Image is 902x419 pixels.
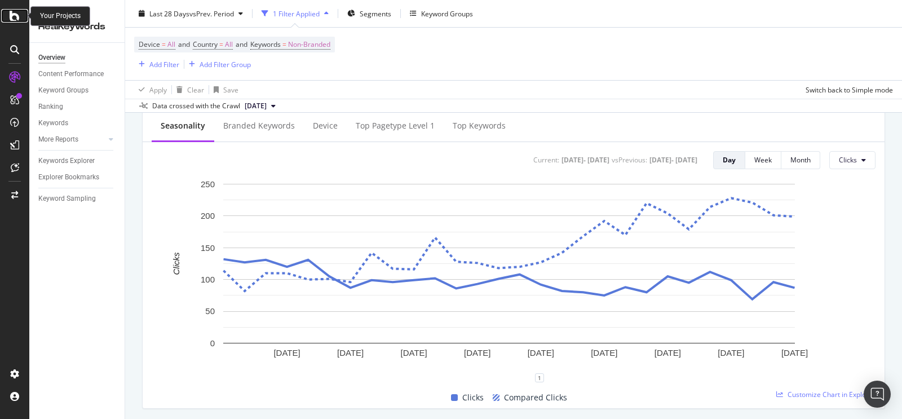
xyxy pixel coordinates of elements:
button: Month [781,151,820,169]
a: Keywords Explorer [38,155,117,167]
div: Keywords [38,117,68,129]
span: Last 28 Days [149,8,189,18]
button: Last 28 DaysvsPrev. Period [134,5,247,23]
span: 2025 Sep. 3rd [245,101,267,111]
div: Save [223,85,238,94]
text: [DATE] [337,347,364,357]
span: and [236,39,247,49]
button: Segments [343,5,396,23]
text: [DATE] [781,347,808,357]
span: = [219,39,223,49]
div: Clear [187,85,204,94]
div: Overview [38,52,65,64]
div: Current: [533,155,559,165]
a: Overview [38,52,117,64]
span: and [178,39,190,49]
button: Clear [172,81,204,99]
div: Ranking [38,101,63,113]
button: Add Filter [134,58,179,71]
div: Add Filter [149,59,179,69]
span: Segments [360,8,391,18]
text: [DATE] [528,347,554,357]
a: Keywords [38,117,117,129]
div: Device [313,120,338,131]
span: Country [193,39,218,49]
text: [DATE] [655,347,681,357]
span: Keywords [250,39,281,49]
span: All [167,37,175,52]
div: Week [754,155,772,165]
span: Compared Clicks [504,391,567,404]
text: 50 [205,306,215,316]
div: Seasonality [161,120,205,131]
div: Explorer Bookmarks [38,171,99,183]
span: vs Prev. Period [189,8,234,18]
a: Content Performance [38,68,117,80]
button: Apply [134,81,167,99]
div: Your Projects [40,11,81,21]
div: More Reports [38,134,78,145]
text: [DATE] [591,347,617,357]
div: Content Performance [38,68,104,80]
div: Day [723,155,736,165]
div: Top pagetype Level 1 [356,120,435,131]
span: Customize Chart in Explorer [788,390,876,399]
button: Save [209,81,238,99]
a: Customize Chart in Explorer [776,390,876,399]
span: Clicks [462,391,484,404]
div: Month [790,155,811,165]
button: Switch back to Simple mode [801,81,893,99]
span: All [225,37,233,52]
text: [DATE] [464,347,490,357]
button: Clicks [829,151,876,169]
div: Open Intercom Messenger [864,381,891,408]
span: = [162,39,166,49]
a: Keyword Sampling [38,193,117,205]
div: [DATE] - [DATE] [649,155,697,165]
a: More Reports [38,134,105,145]
button: Day [713,151,745,169]
div: Keyword Groups [38,85,89,96]
div: [DATE] - [DATE] [561,155,609,165]
text: 0 [210,338,215,347]
text: 200 [201,211,215,220]
svg: A chart. [152,178,866,378]
div: Keyword Groups [421,8,473,18]
div: Add Filter Group [200,59,251,69]
a: Keyword Groups [38,85,117,96]
button: 1 Filter Applied [257,5,333,23]
span: Device [139,39,160,49]
a: Explorer Bookmarks [38,171,117,183]
div: Switch back to Simple mode [806,85,893,94]
div: Top Keywords [453,120,506,131]
div: Keywords Explorer [38,155,95,167]
text: 150 [201,242,215,252]
text: 250 [201,179,215,188]
div: vs Previous : [612,155,647,165]
text: [DATE] [273,347,300,357]
span: Clicks [839,155,857,165]
div: Data crossed with the Crawl [152,101,240,111]
div: Branded Keywords [223,120,295,131]
button: Week [745,151,781,169]
div: RealKeywords [38,20,116,33]
text: [DATE] [401,347,427,357]
text: Clicks [171,252,181,275]
div: 1 Filter Applied [273,8,320,18]
button: Add Filter Group [184,58,251,71]
div: Apply [149,85,167,94]
text: [DATE] [718,347,744,357]
span: = [282,39,286,49]
div: Keyword Sampling [38,193,96,205]
button: [DATE] [240,99,280,113]
text: 100 [201,275,215,284]
div: 1 [535,373,544,382]
span: Non-Branded [288,37,330,52]
a: Ranking [38,101,117,113]
button: Keyword Groups [405,5,477,23]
